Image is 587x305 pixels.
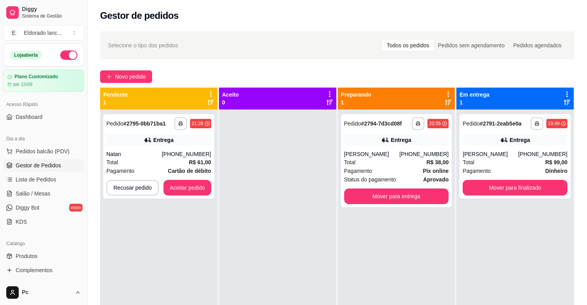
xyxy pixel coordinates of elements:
[3,215,84,228] a: KDS
[344,188,449,204] button: Mover para entrega
[168,168,211,174] strong: Cartão de débito
[22,289,72,296] span: Pc
[106,158,118,167] span: Total
[3,283,84,302] button: Pc
[3,237,84,250] div: Catálogo
[14,74,58,80] article: Plano Customizado
[222,99,239,106] p: 0
[341,91,372,99] p: Preparando
[24,29,62,37] div: Eldorado lanc ...
[22,6,81,13] span: Diggy
[344,120,361,127] span: Pedido
[189,159,211,165] strong: R$ 61,00
[460,99,489,106] p: 1
[399,150,449,158] div: [PHONE_NUMBER]
[16,266,52,274] span: Complementos
[434,40,509,51] div: Pedidos sem agendamento
[545,159,567,165] strong: R$ 99,00
[16,176,56,183] span: Lista de Pedidos
[103,99,128,106] p: 1
[3,98,84,111] div: Acesso Rápido
[463,158,474,167] span: Total
[463,150,518,158] div: [PERSON_NAME]
[16,190,50,197] span: Salão / Mesas
[382,40,434,51] div: Todos os pedidos
[10,51,42,59] div: Loja aberta
[22,13,81,19] span: Sistema de Gestão
[391,136,411,144] div: Entrega
[344,167,372,175] span: Pagamento
[16,147,70,155] span: Pedidos balcão (PDV)
[509,40,566,51] div: Pedidos agendados
[463,180,567,196] button: Mover para finalizado
[108,41,178,50] span: Selecione o tipo dos pedidos
[100,9,179,22] h2: Gestor de pedidos
[3,111,84,123] a: Dashboard
[16,113,43,121] span: Dashboard
[16,204,39,212] span: Diggy Bot
[344,158,356,167] span: Total
[463,120,480,127] span: Pedido
[60,50,77,60] button: Alterar Status
[423,176,449,183] strong: aprovado
[163,180,211,196] button: Aceitar pedido
[545,168,567,174] strong: Dinheiro
[341,99,372,106] p: 1
[3,250,84,262] a: Produtos
[548,120,560,127] div: 19:49
[3,264,84,276] a: Complementos
[361,120,402,127] strong: # 2794-7d3cd08f
[192,120,203,127] div: 21:28
[3,3,84,22] a: DiggySistema de Gestão
[16,161,61,169] span: Gestor de Pedidos
[162,150,211,158] div: [PHONE_NUMBER]
[10,29,18,37] span: E
[3,159,84,172] a: Gestor de Pedidos
[13,81,32,88] article: até 15/09
[106,167,135,175] span: Pagamento
[106,180,159,196] button: Recusar pedido
[344,175,396,184] span: Status do pagamento
[124,120,166,127] strong: # 2795-0bb71ba1
[100,70,152,83] button: Novo pedido
[423,168,449,174] strong: Pix online
[106,120,124,127] span: Pedido
[106,150,162,158] div: Natan
[3,173,84,186] a: Lista de Pedidos
[518,150,567,158] div: [PHONE_NUMBER]
[463,167,491,175] span: Pagamento
[3,201,84,214] a: Diggy Botnovo
[222,91,239,99] p: Aceito
[16,252,38,260] span: Produtos
[510,136,530,144] div: Entrega
[3,133,84,145] div: Dia a dia
[153,136,174,144] div: Entrega
[3,187,84,200] a: Salão / Mesas
[3,145,84,158] button: Pedidos balcão (PDV)
[344,150,400,158] div: [PERSON_NAME]
[3,70,84,92] a: Plano Customizadoaté 15/09
[115,72,146,81] span: Novo pedido
[3,25,84,41] button: Select a team
[429,120,441,127] div: 20:55
[106,74,112,79] span: plus
[16,218,27,226] span: KDS
[460,91,489,99] p: Em entrega
[103,91,128,99] p: Pendente
[426,159,449,165] strong: R$ 38,00
[480,120,522,127] strong: # 2791-2eab5e0a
